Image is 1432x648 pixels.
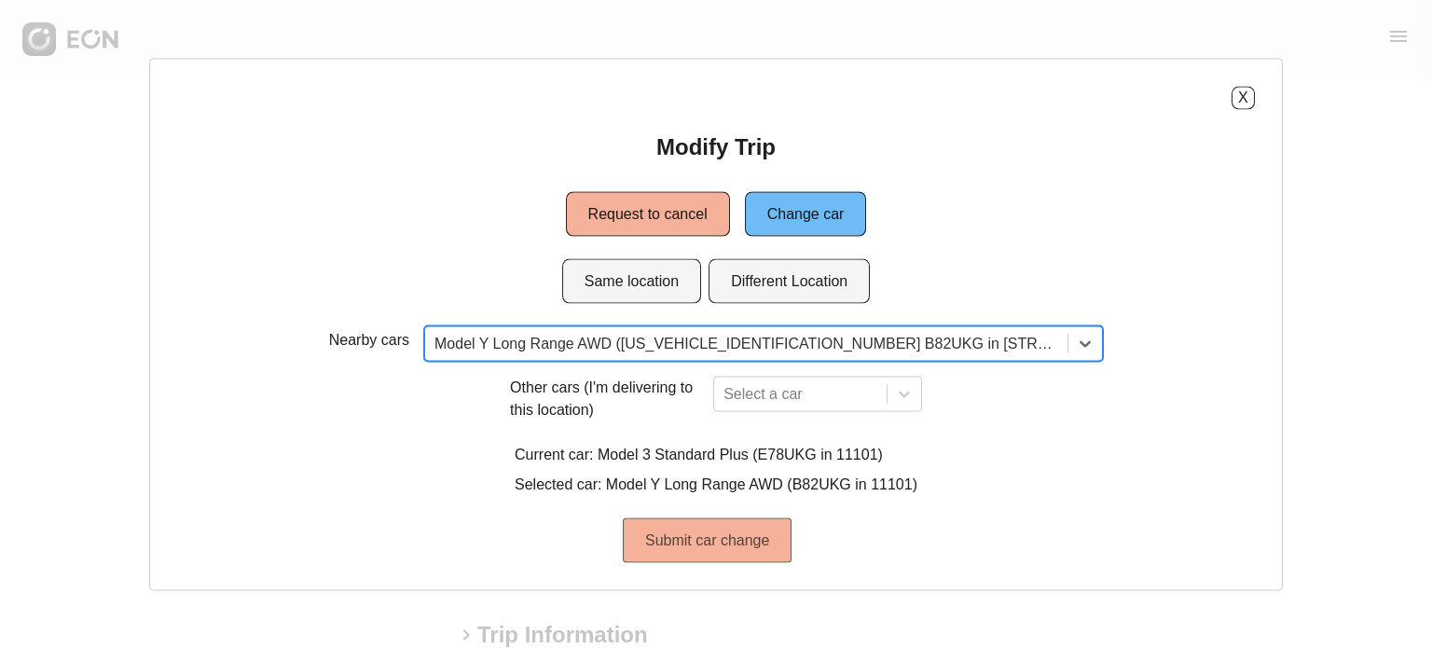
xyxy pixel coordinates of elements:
[510,376,706,421] p: Other cars (I'm delivering to this location)
[1232,86,1255,109] button: X
[656,131,776,161] h2: Modify Trip
[515,443,917,465] p: Current car: Model 3 Standard Plus (E78UKG in 11101)
[515,473,917,495] p: Selected car: Model Y Long Range AWD (B82UKG in 11101)
[329,328,409,351] p: Nearby cars
[566,191,730,236] button: Request to cancel
[623,517,792,562] button: Submit car change
[709,258,870,303] button: Different Location
[745,191,867,236] button: Change car
[562,258,701,303] button: Same location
